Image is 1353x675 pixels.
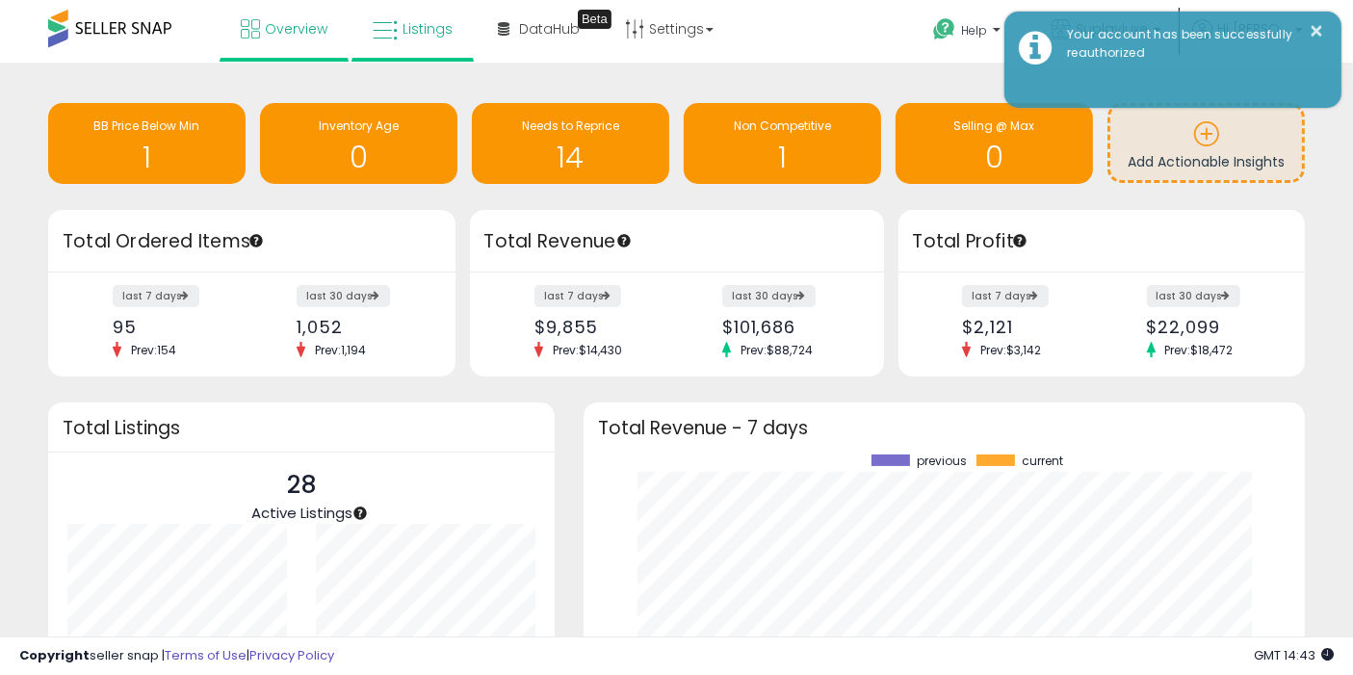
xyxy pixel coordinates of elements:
h3: Total Revenue - 7 days [598,421,1290,435]
div: $2,121 [962,317,1086,337]
h1: 14 [481,142,660,173]
span: BB Price Below Min [94,117,200,134]
h3: Total Listings [63,421,540,435]
span: Prev: $88,724 [731,342,822,358]
label: last 7 days [113,285,199,307]
label: last 7 days [962,285,1049,307]
span: Prev: 154 [121,342,186,358]
h1: 1 [693,142,872,173]
span: Listings [403,19,453,39]
span: previous [917,454,967,468]
div: $101,686 [722,317,850,337]
span: DataHub [519,19,580,39]
label: last 30 days [722,285,816,307]
span: Prev: 1,194 [305,342,376,358]
div: Tooltip anchor [247,232,265,249]
h3: Total Ordered Items [63,228,441,255]
label: last 7 days [534,285,621,307]
a: Help [918,3,1020,63]
a: Non Competitive 1 [684,103,881,184]
span: Help [961,22,987,39]
span: current [1022,454,1063,468]
span: Prev: $14,430 [543,342,632,358]
h3: Total Revenue [484,228,870,255]
p: 28 [251,467,352,504]
div: Tooltip anchor [1011,232,1028,249]
strong: Copyright [19,646,90,664]
span: Needs to Reprice [522,117,619,134]
div: $9,855 [534,317,663,337]
a: Privacy Policy [249,646,334,664]
label: last 30 days [1147,285,1240,307]
h1: 0 [270,142,448,173]
a: Selling @ Max 0 [896,103,1093,184]
h1: 0 [905,142,1083,173]
a: Add Actionable Insights [1110,106,1302,180]
a: Needs to Reprice 14 [472,103,669,184]
div: $22,099 [1147,317,1271,337]
div: seller snap | | [19,647,334,665]
div: 95 [113,317,237,337]
button: × [1310,19,1325,43]
a: Terms of Use [165,646,247,664]
h1: 1 [58,142,236,173]
span: Inventory Age [319,117,399,134]
span: Non Competitive [734,117,831,134]
span: Selling @ Max [954,117,1035,134]
h3: Total Profit [913,228,1291,255]
div: Tooltip anchor [351,505,369,522]
div: Tooltip anchor [578,10,611,29]
label: last 30 days [297,285,390,307]
div: Your account has been successfully reauthorized [1053,26,1327,62]
span: Prev: $18,472 [1156,342,1243,358]
span: Overview [265,19,327,39]
div: 1,052 [297,317,421,337]
div: Tooltip anchor [615,232,633,249]
span: Active Listings [251,503,352,523]
span: 2025-09-12 14:43 GMT [1254,646,1334,664]
span: Prev: $3,142 [971,342,1051,358]
span: Add Actionable Insights [1128,152,1285,171]
a: BB Price Below Min 1 [48,103,246,184]
a: Inventory Age 0 [260,103,457,184]
i: Get Help [932,17,956,41]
